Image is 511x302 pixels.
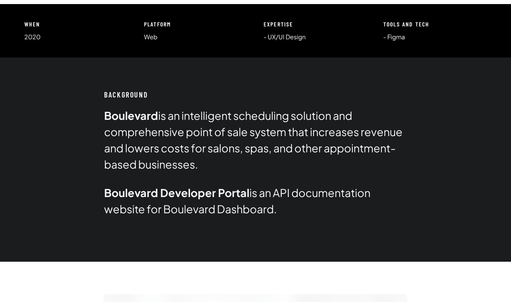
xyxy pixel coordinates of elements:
[387,32,487,41] li: Figma
[104,90,407,100] h2: Background
[264,20,367,28] h6: Expertise
[104,186,249,199] strong: Boulevard Developer Portal
[104,185,407,217] p: is an API documentation website for Boulevard Dashboard.
[24,20,128,28] h6: When
[144,20,247,28] h6: Platform
[104,109,158,122] strong: Boulevard
[104,107,407,172] p: is an intelligent scheduling solution and comprehensive point of sale system that increases reven...
[144,32,247,41] li: Web
[383,20,487,28] h6: Tools and Tech
[268,32,367,41] li: UX/UI Design
[24,32,128,41] li: 2020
